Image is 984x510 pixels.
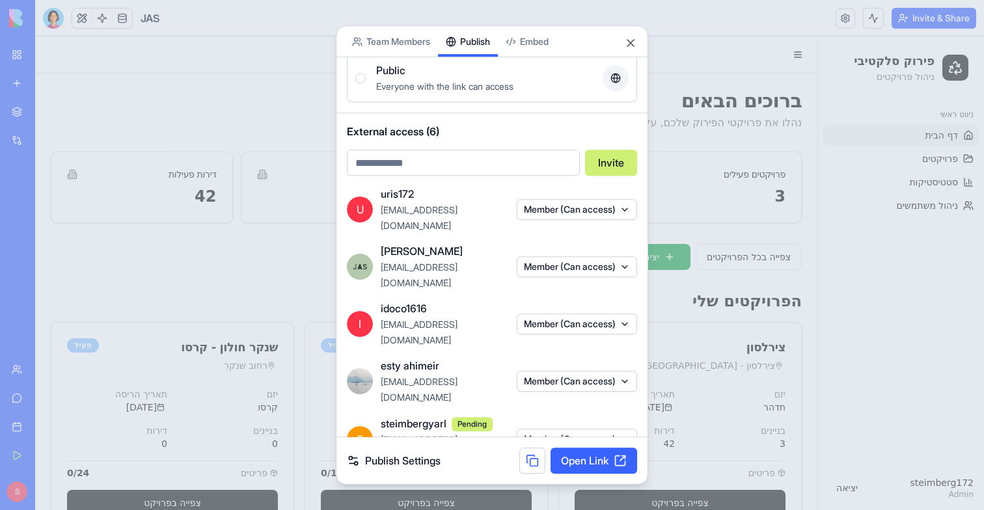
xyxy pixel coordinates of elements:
[788,88,944,109] a: דף הבית
[32,351,132,364] div: תאריך הריסה
[381,204,458,231] span: [EMAIL_ADDRESS][DOMAIN_NAME]
[624,36,637,49] button: Close
[542,208,655,234] button: יצירת פרויקט חדש
[788,112,944,133] a: פרויקטים
[376,81,513,92] span: Everyone with the link can access
[396,401,497,414] div: 0
[381,319,458,345] span: [EMAIL_ADDRESS][DOMAIN_NAME]
[517,256,637,277] button: Member (Can access)
[452,417,493,431] span: Pending
[347,254,373,280] img: ACg8ocIURnRS_L_J4YZHnp-Op7YAhruFfI0o9cjIFwMJDOFOHvI1EEZgvg=s96-c
[890,92,923,105] span: דף הבית
[650,364,750,377] div: תדהר
[874,139,923,152] span: סטטיסטיקות
[32,430,54,443] div: 0 / 24
[320,131,371,144] div: בניינים פעילים
[788,135,944,156] a: סטטיסטיקות
[540,388,640,401] div: דירות
[32,364,132,377] div: [DATE]
[16,53,767,76] h1: ברוכים הבאים
[32,388,132,401] div: דירות
[396,388,497,401] div: בניינים
[585,150,637,176] button: Invite
[347,124,637,139] span: External access (6)
[517,429,637,450] button: Member (Can access)
[143,401,243,414] div: 0
[32,302,64,316] div: פעיל
[286,351,386,364] div: תאריך הריסה
[498,26,556,57] button: Embed
[469,323,497,336] div: יבנה
[601,150,751,170] div: 3
[793,440,830,463] button: יציאה
[607,302,750,320] div: צירלסון
[551,448,637,474] a: Open Link
[689,131,750,144] div: פרויקטים פעילים
[286,364,386,377] div: [DATE]
[504,131,561,144] div: סה"כ פרויקטים
[396,364,497,377] div: [PERSON_NAME]
[469,302,497,320] div: נסיון
[347,453,441,468] a: Publish Settings
[381,416,446,431] span: steimbergyarl
[32,453,243,479] a: צפייה בפרויקט
[788,68,944,88] div: ניווט ראשי
[286,453,497,479] a: צפייה בפרויקט
[517,371,637,392] button: Member (Can access)
[650,401,750,414] div: 3
[16,254,767,275] h2: הפרויקטים שלי
[381,358,439,373] span: esty ahimeir
[347,196,373,222] span: U
[875,440,938,453] div: steimberg172
[381,376,458,403] span: [EMAIL_ADDRESS][DOMAIN_NAME]
[146,302,243,320] div: שנקר חולון - קרסו
[32,401,132,414] div: 0
[286,388,386,401] div: דירות
[344,26,438,57] button: Team Members
[713,430,740,443] span: פריטים
[517,199,637,220] button: Member (Can access)
[438,26,498,57] button: Publish
[146,323,243,336] div: רחוב שנקר
[143,351,243,364] div: יזם
[32,150,182,170] div: 42
[411,150,561,170] div: 3
[650,388,750,401] div: בניינים
[540,364,640,377] div: [DATE]
[540,351,640,364] div: תאריך הריסה
[381,434,458,461] span: [EMAIL_ADDRESS][DOMAIN_NAME]
[133,131,182,144] div: דירות פעילות
[143,364,243,377] div: קרסו
[347,368,373,394] img: ACg8ocKZVK-H9Ff3aKgp_iy_GMVncIBQoFXpSA5DH8XmdTEWosoruQO6=s96-c
[540,453,750,479] a: צפייה בפרויקט
[887,116,923,129] span: פרויקטים
[517,314,637,334] button: Member (Can access)
[650,351,750,364] div: יזם
[607,323,750,336] div: צירלסון - [GEOGRAPHIC_DATA]
[540,302,571,316] div: פעיל
[347,311,373,337] span: I
[381,186,414,202] span: uris172
[875,453,938,463] div: Admin
[206,430,232,443] span: פריטים
[222,150,372,170] div: 3
[788,159,944,180] a: ניהול משתמשים
[376,62,405,78] span: Public
[143,388,243,401] div: בניינים
[381,243,463,259] span: [PERSON_NAME]
[286,401,386,414] div: 0
[381,301,427,316] span: idoco1616
[381,262,458,288] span: [EMAIL_ADDRESS][DOMAIN_NAME]
[819,34,899,47] p: ניהול פרויקטים
[355,73,366,83] button: PublicEveryone with the link can access
[286,430,308,443] div: 0 / 13
[459,430,486,443] span: פריטים
[661,208,767,234] a: צפייה בכל הפרויקטים
[286,302,318,316] div: פעיל
[396,351,497,364] div: יזם
[347,426,373,452] span: S
[540,430,581,443] div: 32 / 1018
[16,79,767,94] p: נהלו את פרויקטי הפירוק שלכם, עקבו אחר פריטים ויצרו דוחות סביבתיים
[540,401,640,414] div: 42
[861,163,923,176] span: ניהול משתמשים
